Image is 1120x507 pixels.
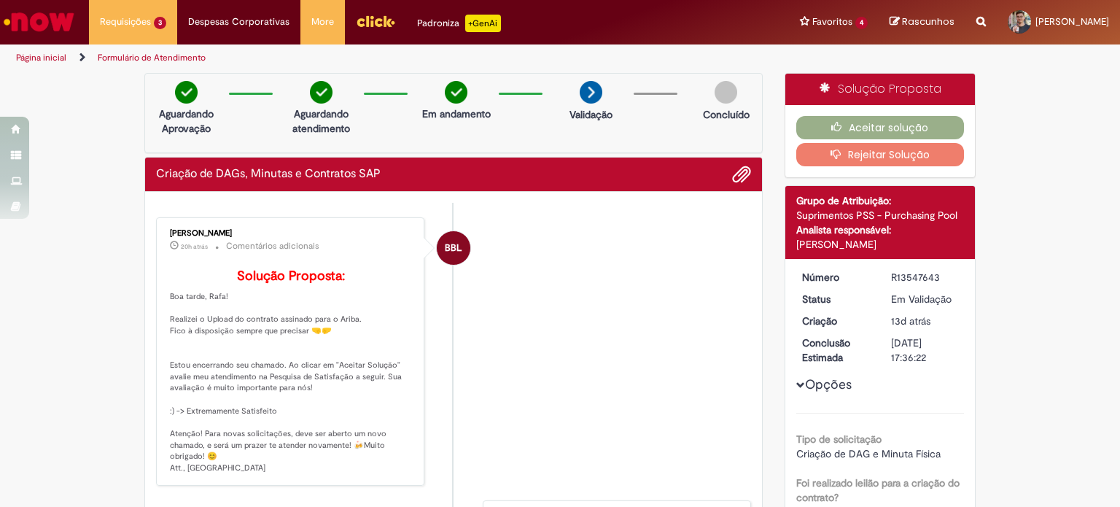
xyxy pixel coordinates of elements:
[890,15,954,29] a: Rascunhos
[237,268,345,285] b: Solução Proposta:
[580,81,602,104] img: arrow-next.png
[796,447,941,460] span: Criação de DAG e Minuta Física
[891,314,930,328] span: 13d atrás
[796,433,882,446] b: Tipo de solicitação
[445,231,462,266] span: BBL
[812,15,852,29] span: Favoritos
[445,81,467,104] img: check-circle-green.png
[170,269,413,474] p: Boa tarde, Rafa! Realizei o Upload do contrato assinado para o Ariba. Fico à disposição sempre qu...
[785,74,976,105] div: Solução Proposta
[156,168,381,181] h2: Criação de DAGs, Minutas e Contratos SAP Histórico de tíquete
[891,336,959,365] div: [DATE] 17:36:22
[796,222,965,237] div: Analista responsável:
[902,15,954,28] span: Rascunhos
[791,292,881,306] dt: Status
[796,143,965,166] button: Rejeitar Solução
[855,17,868,29] span: 4
[465,15,501,32] p: +GenAi
[175,81,198,104] img: check-circle-green.png
[311,15,334,29] span: More
[732,165,751,184] button: Adicionar anexos
[1,7,77,36] img: ServiceNow
[286,107,357,136] p: Aguardando atendimento
[715,81,737,104] img: img-circle-grey.png
[1035,15,1109,28] span: [PERSON_NAME]
[154,17,166,29] span: 3
[100,15,151,29] span: Requisições
[356,10,395,32] img: click_logo_yellow_360x200.png
[422,107,491,121] p: Em andamento
[226,240,319,252] small: Comentários adicionais
[569,107,612,122] p: Validação
[796,208,965,222] div: Suprimentos PSS - Purchasing Pool
[181,242,208,251] span: 20h atrás
[98,52,206,63] a: Formulário de Atendimento
[791,336,881,365] dt: Conclusão Estimada
[181,242,208,251] time: 30/09/2025 13:24:48
[796,116,965,139] button: Aceitar solução
[891,270,959,285] div: R13547643
[437,231,470,265] div: Breno Betarelli Lopes
[891,314,930,328] time: 18/09/2025 15:01:33
[188,15,289,29] span: Despesas Corporativas
[791,314,881,328] dt: Criação
[891,292,959,306] div: Em Validação
[796,476,960,504] b: Foi realizado leilão para a criação do contrato?
[170,229,413,238] div: [PERSON_NAME]
[796,237,965,252] div: [PERSON_NAME]
[16,52,66,63] a: Página inicial
[11,44,736,71] ul: Trilhas de página
[891,314,959,328] div: 18/09/2025 15:01:33
[796,193,965,208] div: Grupo de Atribuição:
[310,81,332,104] img: check-circle-green.png
[417,15,501,32] div: Padroniza
[791,270,881,285] dt: Número
[151,107,222,136] p: Aguardando Aprovação
[703,107,750,122] p: Concluído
